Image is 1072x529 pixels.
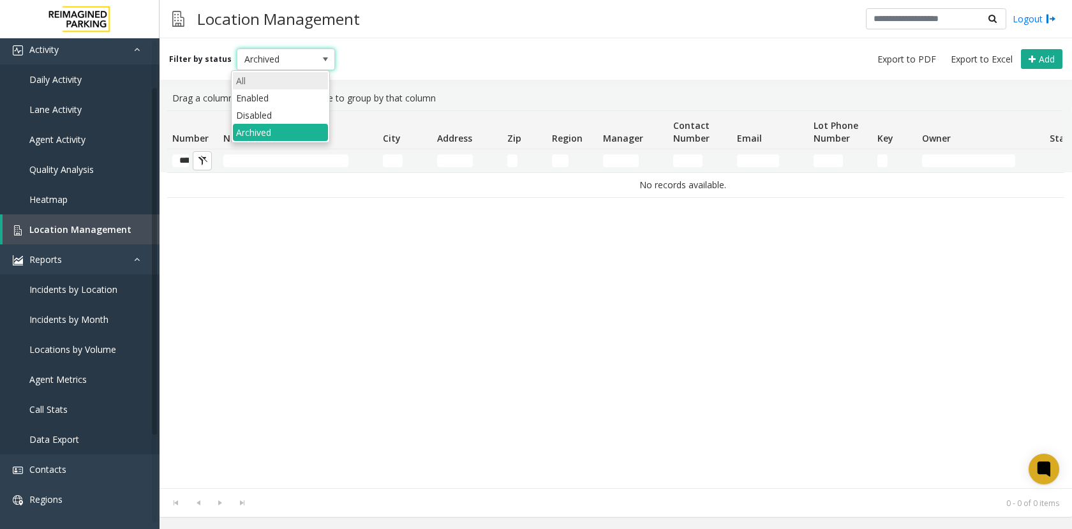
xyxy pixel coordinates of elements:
span: Lot Phone Number [814,119,858,144]
span: Incidents by Month [29,313,108,325]
label: Filter by status [169,54,232,65]
button: Export to PDF [872,50,941,68]
div: Drag a column header and drop it here to group by that column [167,86,1064,110]
td: Region Filter [547,149,598,172]
span: Region [552,132,583,144]
span: Activity [29,43,59,56]
td: Address Filter [432,149,502,172]
td: City Filter [378,149,432,172]
li: Disabled [233,107,328,124]
span: Contact Number [673,119,710,144]
span: Number [172,132,209,144]
span: Owner [922,132,951,144]
input: Owner Filter [922,154,1015,167]
span: Email [737,132,762,144]
td: Lot Phone Number Filter [808,149,872,172]
button: Add [1021,49,1062,70]
td: Number Filter [167,149,218,172]
a: Location Management [3,214,160,244]
a: Logout [1013,12,1056,26]
span: Heatmap [29,193,68,205]
span: Export to PDF [877,53,936,66]
span: Name [223,132,250,144]
span: Location Management [29,223,131,235]
span: Daily Activity [29,73,82,86]
span: Export to Excel [951,53,1013,66]
img: pageIcon [172,3,184,34]
button: Export to Excel [946,50,1018,68]
span: Data Export [29,433,79,445]
input: Zip Filter [507,154,517,167]
td: Name Filter [218,149,378,172]
span: Key [877,132,893,144]
span: Address [437,132,472,144]
input: City Filter [383,154,403,167]
input: Region Filter [552,154,569,167]
input: Lot Phone Number Filter [814,154,843,167]
img: 'icon' [13,465,23,475]
td: Email Filter [732,149,808,172]
span: Regions [29,493,63,505]
input: Address Filter [437,154,473,167]
input: Number Filter [172,154,189,167]
img: 'icon' [13,45,23,56]
input: Name Filter [223,154,348,167]
span: Zip [507,132,521,144]
td: Contact Number Filter [668,149,732,172]
button: Clear [193,151,212,170]
h3: Location Management [191,3,366,34]
span: City [383,132,401,144]
input: Manager Filter [603,154,639,167]
img: 'icon' [13,225,23,235]
input: Contact Number Filter [673,154,703,167]
span: Call Stats [29,403,68,415]
img: logout [1046,12,1056,26]
span: Lane Activity [29,103,82,115]
input: Email Filter [737,154,779,167]
span: Archived [237,49,315,70]
span: Add [1039,53,1055,65]
span: Locations by Volume [29,343,116,355]
span: Contacts [29,463,66,475]
span: Reports [29,253,62,265]
span: Agent Metrics [29,373,87,385]
li: Enabled [233,89,328,107]
td: Zip Filter [502,149,547,172]
span: Agent Activity [29,133,86,145]
img: 'icon' [13,495,23,505]
img: 'icon' [13,255,23,265]
li: Archived [233,124,328,141]
span: Incidents by Location [29,283,117,295]
input: Key Filter [877,154,888,167]
li: All [233,72,328,89]
span: Quality Analysis [29,163,94,175]
td: Key Filter [872,149,917,172]
div: Data table [160,110,1072,488]
td: Owner Filter [917,149,1045,172]
span: Manager [603,132,643,144]
kendo-pager-info: 0 - 0 of 0 items [261,498,1059,509]
td: Manager Filter [598,149,668,172]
